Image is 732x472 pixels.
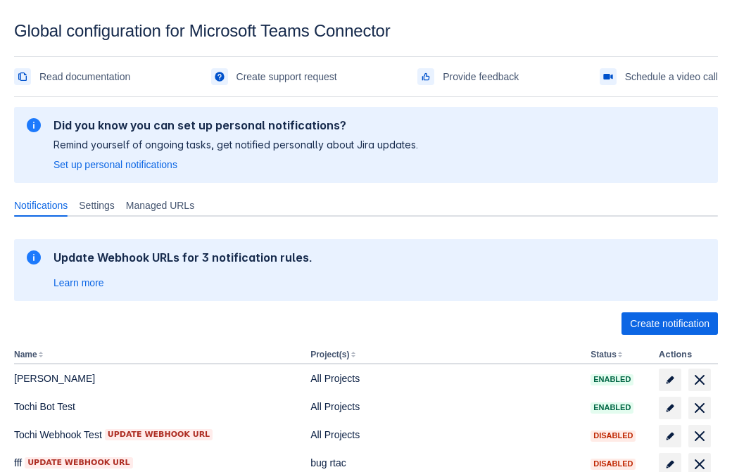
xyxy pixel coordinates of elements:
span: edit [664,374,676,385]
span: Provide feedback [443,65,519,88]
a: Schedule a video call [600,65,718,88]
a: Set up personal notifications [53,158,177,172]
span: Enabled [591,404,633,412]
a: Provide feedback [417,65,519,88]
div: fff [14,456,299,470]
a: Learn more [53,276,104,290]
p: Remind yourself of ongoing tasks, get notified personally about Jira updates. [53,138,418,152]
span: delete [691,400,708,416]
span: Read documentation [39,65,130,88]
span: documentation [17,71,28,82]
h2: Did you know you can set up personal notifications? [53,118,418,132]
span: information [25,249,42,266]
div: Tochi Webhook Test [14,428,299,442]
span: delete [691,371,708,388]
div: Tochi Bot Test [14,400,299,414]
span: Disabled [591,432,636,440]
button: Project(s) [310,350,349,359]
span: Notifications [14,198,68,212]
span: Disabled [591,460,636,468]
div: [PERSON_NAME] [14,371,299,385]
span: Settings [79,198,115,212]
a: Create support request [211,65,337,88]
div: All Projects [310,428,579,442]
span: Schedule a video call [625,65,718,88]
span: support [214,71,225,82]
span: videoCall [602,71,614,82]
span: edit [664,459,676,470]
span: information [25,117,42,134]
span: Update webhook URL [108,429,210,440]
th: Actions [653,346,718,364]
span: feedback [420,71,431,82]
button: Status [591,350,617,359]
div: bug rtac [310,456,579,470]
span: Managed URLs [126,198,194,212]
span: Update webhook URL [27,457,130,468]
span: edit [664,430,676,442]
a: Read documentation [14,65,130,88]
span: Create notification [630,312,709,335]
button: Name [14,350,37,359]
span: edit [664,402,676,414]
span: Enabled [591,376,633,383]
div: All Projects [310,371,579,385]
div: Global configuration for Microsoft Teams Connector [14,21,718,41]
span: Create support request [236,65,337,88]
div: All Projects [310,400,579,414]
button: Create notification [621,312,718,335]
h2: Update Webhook URLs for 3 notification rules. [53,250,313,264]
span: delete [691,428,708,445]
